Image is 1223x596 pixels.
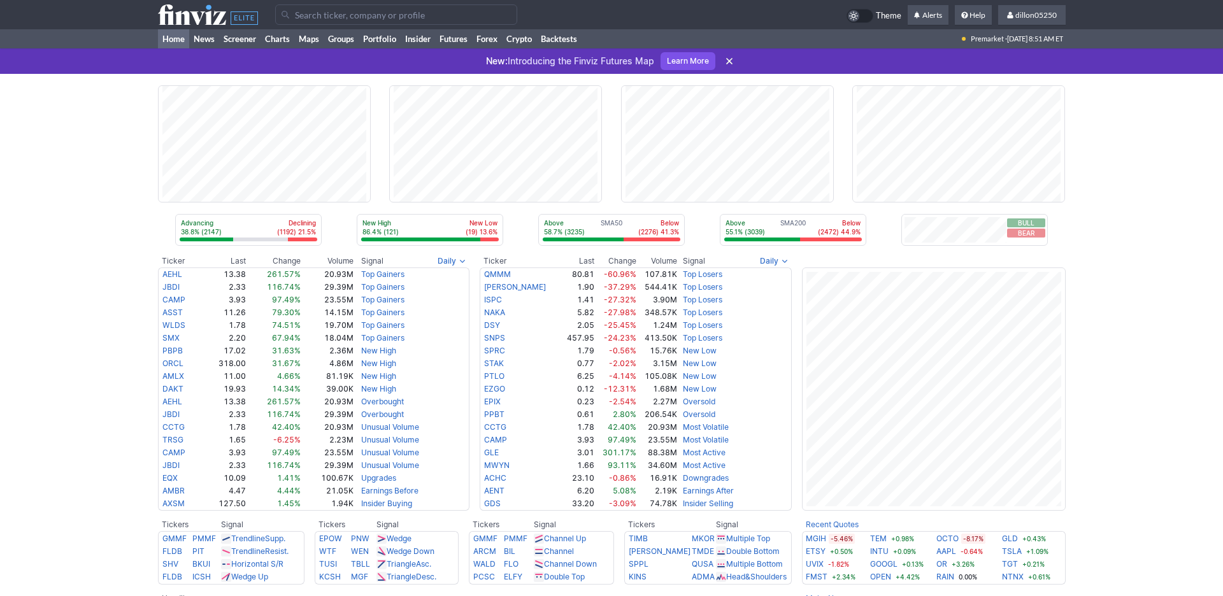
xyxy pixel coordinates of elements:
a: ICSH [192,572,211,581]
a: Alerts [908,5,948,25]
td: 20.93M [301,267,354,281]
p: 55.1% (3039) [726,227,765,236]
th: Last [201,255,247,267]
a: KCSH [319,572,341,581]
p: Above [726,218,765,227]
a: PIT [192,546,204,556]
span: Daily [760,255,778,267]
a: CCTG [484,422,506,432]
a: EZGO [484,384,505,394]
input: Search [275,4,517,25]
a: TMDE [692,546,714,556]
a: Multiple Bottom [726,559,783,569]
a: Earnings Before [361,486,418,495]
span: -4.14% [609,371,636,381]
a: GOOGL [870,558,898,571]
td: 413.50K [637,332,678,344]
span: -2.54% [609,397,636,406]
a: DAKT [162,384,183,394]
a: GLD [1002,532,1018,545]
a: Crypto [502,29,536,48]
td: 3.93 [561,434,595,446]
a: PPBT [484,409,504,419]
a: FMST [806,571,827,583]
td: 2.23M [301,434,354,446]
span: New: [486,55,508,66]
a: PBPB [162,346,183,355]
td: 1.66 [561,459,595,472]
a: Downgrades [683,473,729,483]
a: RAIN [936,571,954,583]
td: 2.20 [201,332,247,344]
span: 261.57% [267,269,301,279]
button: Signals interval [757,255,792,267]
a: Home [158,29,189,48]
p: (2472) 44.9% [818,227,861,236]
span: Trendline [231,546,265,556]
a: Most Volatile [683,422,729,432]
span: 42.40% [608,422,636,432]
a: Screener [219,29,261,48]
span: -37.29% [604,282,636,292]
td: 2.33 [201,281,247,294]
span: -0.56% [609,346,636,355]
a: Backtests [536,29,582,48]
a: DSY [484,320,500,330]
a: JBDI [162,460,180,470]
th: Ticker [158,255,202,267]
a: Horizontal S/R [231,559,283,569]
a: Top Gainers [361,282,404,292]
td: 105.08K [637,370,678,383]
a: Futures [435,29,472,48]
a: Unusual Volume [361,422,419,432]
p: 86.4% (121) [362,227,399,236]
th: Last [561,255,595,267]
td: 2.36M [301,344,354,357]
span: -27.98% [604,308,636,317]
a: Double Top [544,572,585,581]
span: 14.34% [272,384,301,394]
a: BIL [504,546,515,556]
button: Signals interval [434,255,469,267]
span: Premarket · [971,29,1007,48]
a: FLDB [162,572,182,581]
span: 93.11% [608,460,636,470]
td: 20.93M [301,421,354,434]
a: [PERSON_NAME] [484,282,546,292]
a: Maps [294,29,324,48]
a: WEN [351,546,369,556]
a: GMMF [473,534,497,543]
a: ELFY [504,572,522,581]
td: 206.54K [637,408,678,421]
a: Upgrades [361,473,396,483]
td: 29.39M [301,408,354,421]
a: New High [361,384,396,394]
a: GLE [484,448,499,457]
th: Ticker [480,255,561,267]
span: 67.94% [272,333,301,343]
td: 3.93 [201,446,247,459]
a: Portfolio [359,29,401,48]
a: Theme [847,9,901,23]
a: WLDS [162,320,185,330]
td: 80.81 [561,267,595,281]
span: 116.74% [267,409,301,419]
a: TIMB [629,534,648,543]
a: [PERSON_NAME] [629,546,690,556]
a: Oversold [683,409,715,419]
th: Change [247,255,301,267]
a: Double Bottom [726,546,780,556]
td: 3.15M [637,357,678,370]
td: 0.12 [561,383,595,395]
a: AEHL [162,397,182,406]
td: 457.95 [561,332,595,344]
a: JBDI [162,409,180,419]
a: AENT [484,486,504,495]
span: Signal [683,256,705,266]
td: 3.90M [637,294,678,306]
a: EQX [162,473,178,483]
a: ISPC [484,295,502,304]
a: EPIX [484,397,501,406]
a: Top Gainers [361,295,404,304]
td: 2.27M [637,395,678,408]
